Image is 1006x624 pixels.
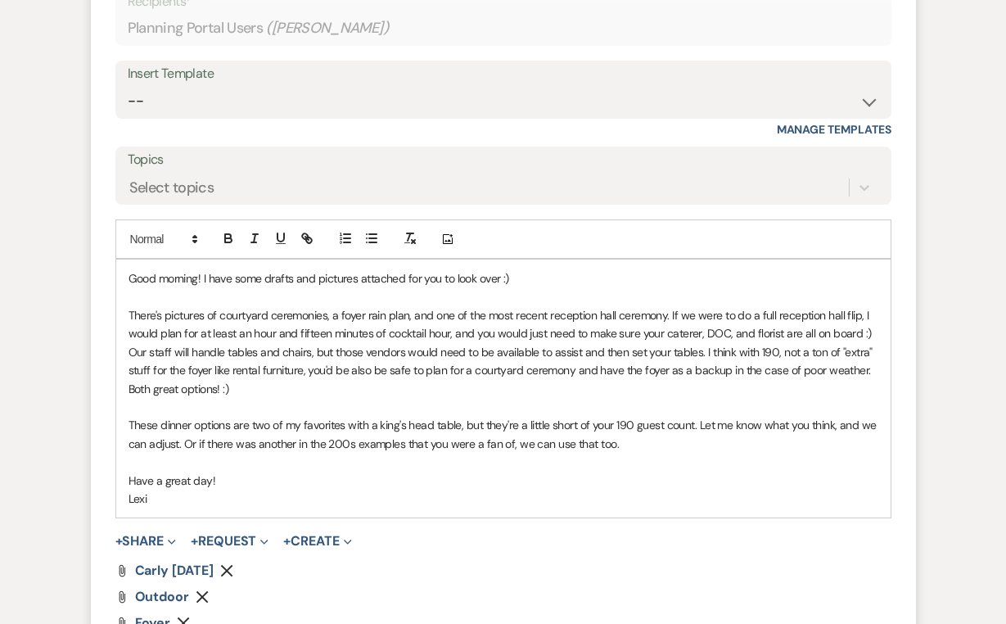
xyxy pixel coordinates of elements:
span: Carly [DATE] [135,562,214,579]
span: + [283,535,291,548]
button: Create [283,535,351,548]
a: Carly [DATE] [135,564,214,577]
p: These dinner options are two of my favorites with a king's head table, but they're a little short... [129,416,878,453]
a: Outdoor [135,590,189,604]
a: Manage Templates [777,122,891,137]
span: ( [PERSON_NAME] ) [266,17,389,39]
button: Share [115,535,177,548]
span: Outdoor [135,588,189,605]
span: + [115,535,123,548]
div: Planning Portal Users [128,12,879,44]
p: Good morning! I have some drafts and pictures attached for you to look over :) [129,269,878,287]
span: + [191,535,198,548]
p: Lexi [129,490,878,508]
p: There's pictures of courtyard ceremonies, a foyer rain plan, and one of the most recent reception... [129,306,878,398]
button: Request [191,535,268,548]
p: Have a great day! [129,472,878,490]
label: Topics [128,148,879,172]
div: Insert Template [128,62,879,86]
div: Select topics [129,177,214,199]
